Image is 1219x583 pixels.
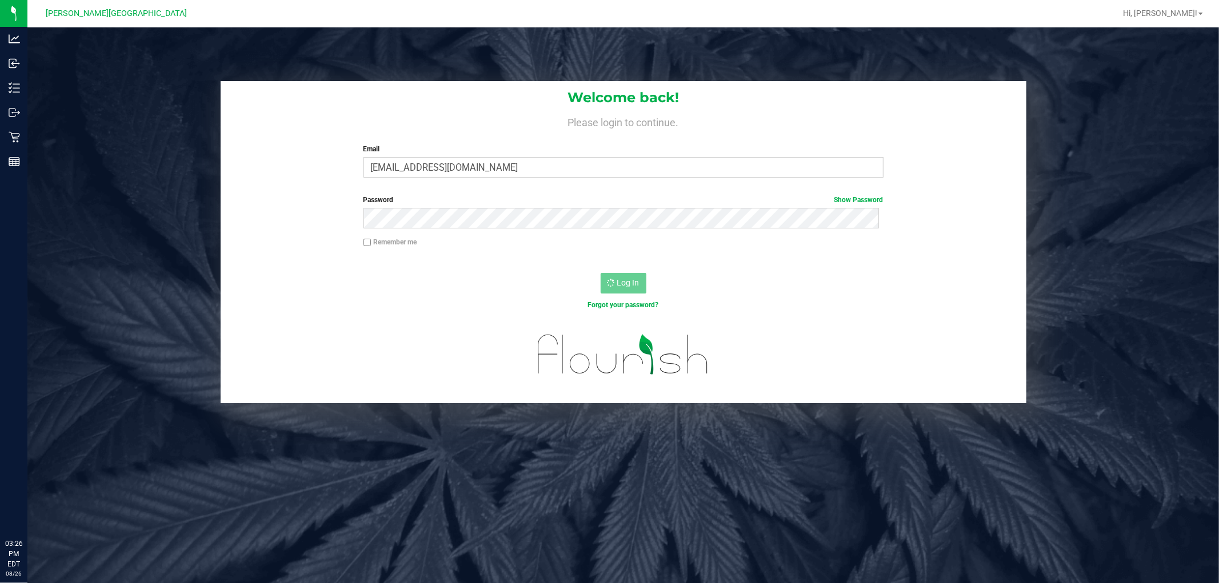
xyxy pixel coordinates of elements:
p: 08/26 [5,569,22,578]
inline-svg: Reports [9,156,20,167]
p: 03:26 PM EDT [5,538,22,569]
img: flourish_logo.svg [522,322,724,387]
inline-svg: Inventory [9,82,20,94]
button: Log In [601,273,646,293]
h4: Please login to continue. [221,114,1026,128]
span: Hi, [PERSON_NAME]! [1123,9,1197,18]
a: Forgot your password? [588,301,659,309]
inline-svg: Analytics [9,33,20,45]
span: Password [363,196,394,204]
a: Show Password [834,196,884,204]
span: Log In [617,278,640,287]
label: Remember me [363,237,417,247]
label: Email [363,144,884,154]
h1: Welcome back! [221,90,1026,105]
inline-svg: Outbound [9,107,20,118]
inline-svg: Inbound [9,58,20,69]
inline-svg: Retail [9,131,20,143]
input: Remember me [363,239,371,247]
span: [PERSON_NAME][GEOGRAPHIC_DATA] [46,9,187,18]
